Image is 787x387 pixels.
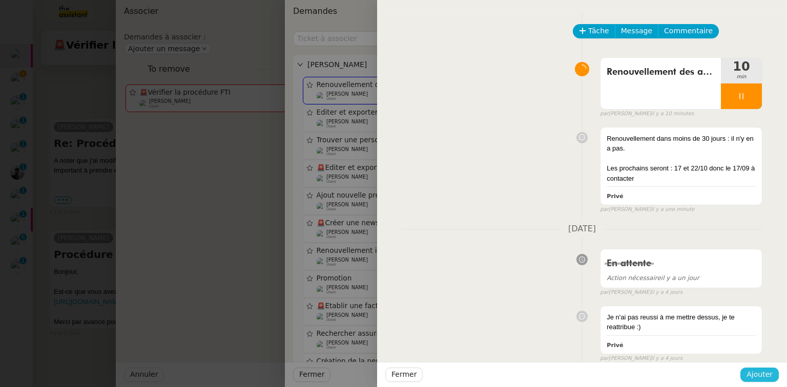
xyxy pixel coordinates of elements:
[651,110,694,118] span: il y a 10 minutes
[607,193,623,200] b: Privé
[607,274,699,282] span: il y a un jour
[607,163,756,183] div: Les prochains seront : 17 et 22/10 donc le 17/09 à contacter
[664,25,713,37] span: Commentaire
[607,64,715,80] span: Renouvellement des adhésions FTI
[651,288,682,297] span: il y a 4 jours
[607,342,623,349] b: Privé
[740,368,779,382] button: Ajouter
[607,312,756,332] div: Je n'ai pas reussi à me mettre dessus, je te reattribue :)
[651,354,682,363] span: il y a 4 jours
[600,354,609,363] span: par
[747,369,773,380] span: Ajouter
[573,24,615,38] button: Tâche
[600,110,609,118] span: par
[391,369,417,380] span: Fermer
[721,73,762,81] span: min
[600,205,609,214] span: par
[600,110,694,118] small: [PERSON_NAME]
[600,288,682,297] small: [PERSON_NAME]
[588,25,609,37] span: Tâche
[560,222,604,236] span: [DATE]
[600,205,694,214] small: [PERSON_NAME]
[600,354,682,363] small: [PERSON_NAME]
[621,25,652,37] span: Message
[607,134,756,154] div: Renouvellement dans moins de 30 jours : il n'y en a pas.
[721,60,762,73] span: 10
[385,368,423,382] button: Fermer
[615,24,658,38] button: Message
[651,205,694,214] span: il y a une minute
[658,24,719,38] button: Commentaire
[607,259,651,268] span: En attente
[600,288,609,297] span: par
[607,274,661,282] span: Action nécessaire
